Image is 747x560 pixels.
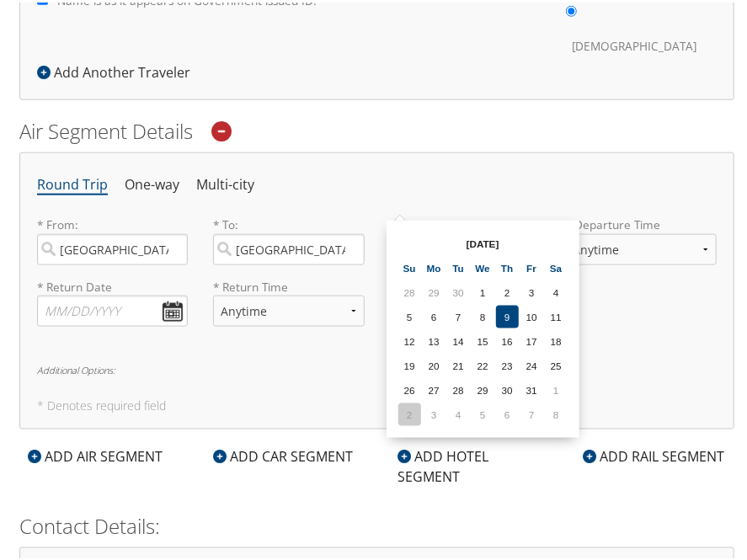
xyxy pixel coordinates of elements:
[37,293,188,324] input: MM/DD/YYYY
[545,352,568,375] td: 25
[472,328,494,350] td: 15
[496,279,519,301] td: 2
[520,303,543,326] td: 10
[37,232,188,263] input: City or Airport Code
[472,352,494,375] td: 22
[566,214,717,275] label: * Departure Time
[496,328,519,350] td: 16
[496,254,519,277] th: Th
[37,363,717,372] h6: Additional Options:
[390,444,550,484] div: ADD HOTEL SEGMENT
[390,214,541,231] label: * Departure Date
[447,328,470,350] td: 14
[37,397,717,409] h5: * Denotes required field
[520,254,543,277] th: Fr
[398,352,421,375] td: 19
[573,28,697,60] label: [DEMOGRAPHIC_DATA]
[447,254,470,277] th: Tu
[423,401,446,424] td: 3
[398,254,421,277] th: Su
[496,352,519,375] td: 23
[423,328,446,350] td: 13
[545,279,568,301] td: 4
[574,444,733,464] div: ADD RAIL SEGMENT
[423,376,446,399] td: 27
[520,376,543,399] td: 31
[37,214,188,262] label: * From:
[520,401,543,424] td: 7
[496,376,519,399] td: 30
[398,303,421,326] td: 5
[205,444,361,464] div: ADD CAR SEGMENT
[398,401,421,424] td: 2
[398,328,421,350] td: 12
[213,232,364,263] input: City or Airport Code
[496,303,519,326] td: 9
[423,254,446,277] th: Mo
[125,168,179,198] li: One-way
[447,279,470,301] td: 30
[520,328,543,350] td: 17
[447,376,470,399] td: 28
[423,352,446,375] td: 20
[423,230,543,253] th: [DATE]
[472,401,494,424] td: 5
[566,3,577,14] input: * Gender:[DEMOGRAPHIC_DATA][DEMOGRAPHIC_DATA]
[472,376,494,399] td: 29
[19,444,171,464] div: ADD AIR SEGMENT
[423,303,446,326] td: 6
[37,168,108,198] li: Round Trip
[545,328,568,350] td: 18
[213,276,364,293] label: * Return Time
[196,168,254,198] li: Multi-city
[545,254,568,277] th: Sa
[520,352,543,375] td: 24
[19,509,734,538] h2: Contact Details:
[37,276,188,293] label: * Return Date
[398,279,421,301] td: 28
[213,214,364,262] label: * To:
[545,376,568,399] td: 1
[545,401,568,424] td: 8
[496,401,519,424] td: 6
[566,232,717,263] select: * Departure Time
[545,303,568,326] td: 11
[472,254,494,277] th: We
[520,279,543,301] td: 3
[447,401,470,424] td: 4
[37,60,199,80] div: Add Another Traveler
[447,352,470,375] td: 21
[472,303,494,326] td: 8
[19,115,734,143] h2: Air Segment Details
[447,303,470,326] td: 7
[398,376,421,399] td: 26
[423,279,446,301] td: 29
[472,279,494,301] td: 1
